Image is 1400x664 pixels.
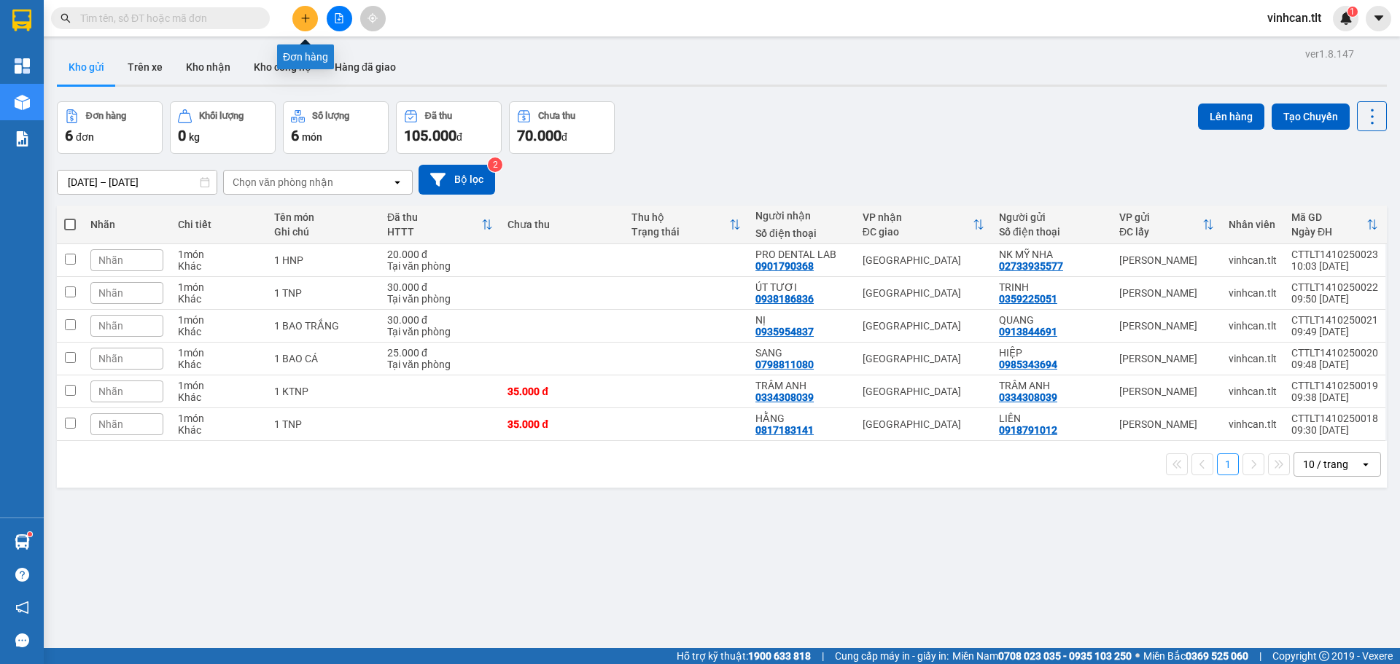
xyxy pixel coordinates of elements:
[174,50,242,85] button: Kho nhận
[631,211,729,223] div: Thu hộ
[631,226,729,238] div: Trạng thái
[387,211,481,223] div: Đã thu
[755,210,848,222] div: Người nhận
[1229,353,1277,364] div: vinhcan.tlt
[1291,249,1378,260] div: CTTLT1410250023
[835,648,949,664] span: Cung cấp máy in - giấy in:
[98,386,123,397] span: Nhãn
[1143,648,1248,664] span: Miền Bắc
[90,219,163,230] div: Nhãn
[1291,226,1366,238] div: Ngày ĐH
[561,131,567,143] span: đ
[755,281,848,293] div: ÚT TƯƠI
[863,353,984,364] div: [GEOGRAPHIC_DATA]
[755,326,814,337] div: 0935954837
[1291,347,1378,359] div: CTTLT1410250020
[999,347,1105,359] div: HIỆP
[387,326,493,337] div: Tại văn phòng
[15,633,29,647] span: message
[178,293,260,305] div: Khác
[1135,653,1140,659] span: ⚪️
[1256,9,1333,27] span: vinhcan.tlt
[863,386,984,397] div: [GEOGRAPHIC_DATA]
[1112,206,1221,244] th: Toggle SortBy
[1229,287,1277,299] div: vinhcan.tlt
[178,260,260,272] div: Khác
[15,568,29,582] span: question-circle
[291,127,299,144] span: 6
[178,347,260,359] div: 1 món
[1229,254,1277,266] div: vinhcan.tlt
[952,648,1132,664] span: Miền Nam
[755,391,814,403] div: 0334308039
[999,391,1057,403] div: 0334308039
[312,111,349,121] div: Số lượng
[1372,12,1385,25] span: caret-down
[999,326,1057,337] div: 0913844691
[507,386,617,397] div: 35.000 đ
[507,219,617,230] div: Chưa thu
[1186,650,1248,662] strong: 0369 525 060
[538,111,575,121] div: Chưa thu
[242,50,323,85] button: Kho công nợ
[748,650,811,662] strong: 1900 633 818
[999,211,1105,223] div: Người gửi
[387,249,493,260] div: 20.000 đ
[387,226,481,238] div: HTTT
[274,386,373,397] div: 1 KTNP
[76,131,94,143] span: đơn
[863,211,973,223] div: VP nhận
[170,101,276,154] button: Khối lượng0kg
[999,359,1057,370] div: 0985343694
[755,380,848,391] div: TRÂM ANH
[1229,320,1277,332] div: vinhcan.tlt
[396,101,502,154] button: Đã thu105.000đ
[367,13,378,23] span: aim
[1291,326,1378,337] div: 09:49 [DATE]
[755,413,848,424] div: HẰNG
[116,50,174,85] button: Trên xe
[98,287,123,299] span: Nhãn
[68,69,265,95] text: CTTLT1410250023
[1319,651,1329,661] span: copyright
[999,249,1105,260] div: NK MỸ NHA
[1339,12,1353,25] img: icon-new-feature
[1305,46,1354,62] div: ver 1.8.147
[274,254,373,266] div: 1 HNP
[1119,254,1214,266] div: [PERSON_NAME]
[1291,391,1378,403] div: 09:38 [DATE]
[15,95,30,110] img: warehouse-icon
[1119,287,1214,299] div: [PERSON_NAME]
[1259,648,1261,664] span: |
[61,13,71,23] span: search
[755,293,814,305] div: 0938186836
[15,534,30,550] img: warehouse-icon
[999,260,1063,272] div: 02733935577
[1217,453,1239,475] button: 1
[755,314,848,326] div: NỊ
[274,353,373,364] div: 1 BAO CÁ
[1272,103,1350,130] button: Tạo Chuyến
[1303,457,1348,472] div: 10 / trang
[999,314,1105,326] div: QUANG
[1119,353,1214,364] div: [PERSON_NAME]
[178,219,260,230] div: Chi tiết
[98,320,123,332] span: Nhãn
[822,648,824,664] span: |
[1229,219,1277,230] div: Nhân viên
[755,347,848,359] div: SANG
[387,260,493,272] div: Tại văn phòng
[98,353,123,364] span: Nhãn
[488,157,502,172] sup: 2
[57,101,163,154] button: Đơn hàng6đơn
[755,424,814,436] div: 0817183141
[863,254,984,266] div: [GEOGRAPHIC_DATA]
[456,131,462,143] span: đ
[1291,314,1378,326] div: CTTLT1410250021
[178,413,260,424] div: 1 món
[1291,211,1366,223] div: Mã GD
[178,424,260,436] div: Khác
[15,601,29,614] span: notification
[999,226,1105,238] div: Số điện thoại
[360,6,386,31] button: aim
